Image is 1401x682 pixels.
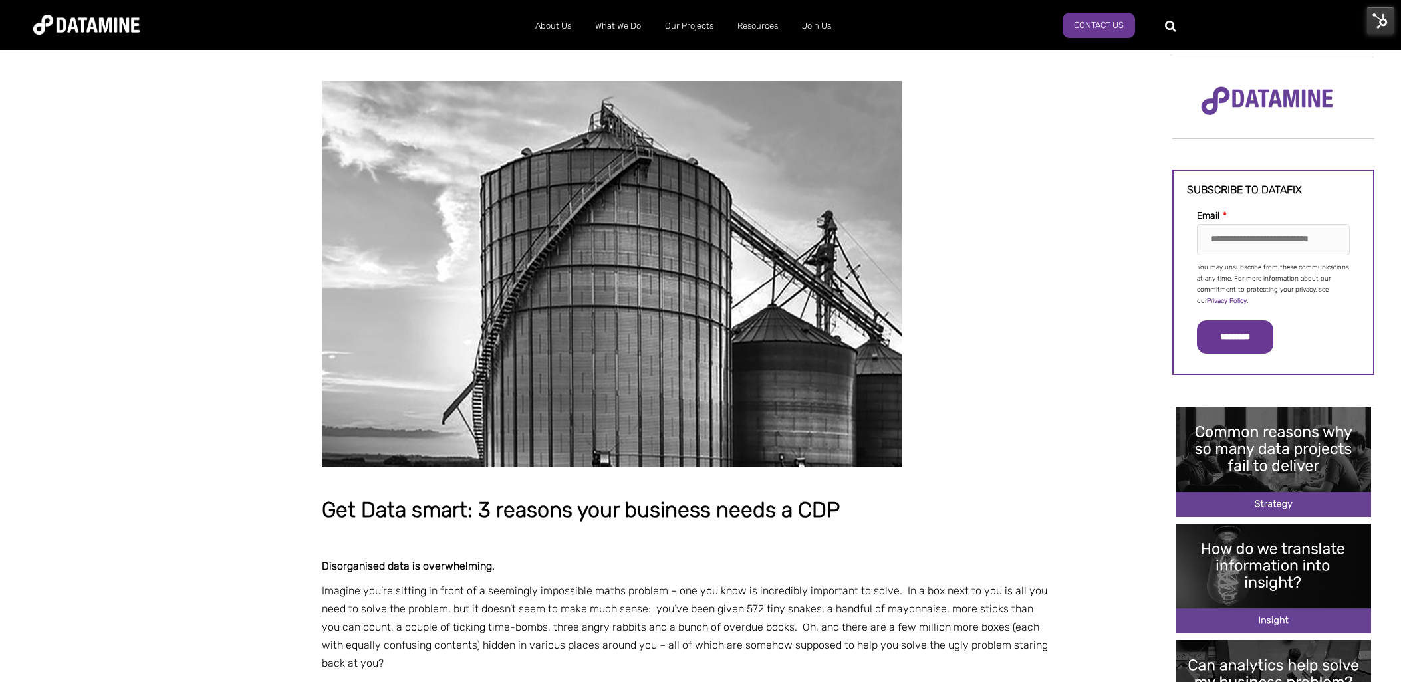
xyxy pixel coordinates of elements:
a: Our Projects [653,9,725,43]
span: Get Data smart: 3 reasons your business needs a CDP [322,497,840,522]
a: Resources [725,9,790,43]
a: About Us [523,9,583,43]
span: Email [1197,210,1219,221]
img: Datamine Logo No Strapline - Purple [1192,78,1342,124]
h3: Subscribe to datafix [1187,184,1360,196]
img: How do we translate insights cover image [1176,524,1371,633]
a: What We Do [583,9,653,43]
img: Datamine [33,15,140,35]
a: Contact Us [1063,13,1135,38]
span: Disorganised data is overwhelming. [322,560,495,572]
img: 3 reasons CDP- resized [322,81,902,467]
p: Imagine you’re sitting in front of a seemingly impossible maths problem – one you know is incredi... [322,582,1053,672]
a: Join Us [790,9,843,43]
img: Common reasons why so many data projects fail to deliver [1176,407,1371,516]
p: You may unsubscribe from these communications at any time. For more information about our commitm... [1197,262,1350,307]
img: HubSpot Tools Menu Toggle [1366,7,1394,35]
a: Privacy Policy [1207,297,1247,305]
